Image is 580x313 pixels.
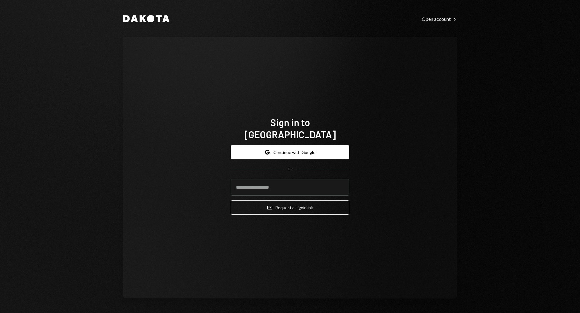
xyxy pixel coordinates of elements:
div: OR [288,167,293,172]
button: Request a signinlink [231,200,349,215]
a: Open account [422,15,457,22]
button: Continue with Google [231,145,349,159]
h1: Sign in to [GEOGRAPHIC_DATA] [231,116,349,140]
div: Open account [422,16,457,22]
